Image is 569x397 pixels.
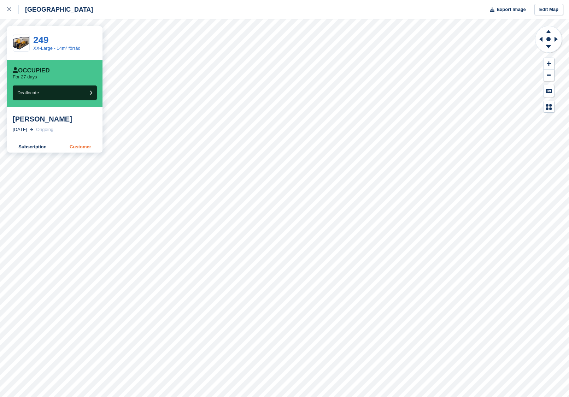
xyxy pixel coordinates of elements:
[544,85,554,97] button: Keyboard Shortcuts
[30,128,33,131] img: arrow-right-light-icn-cde0832a797a2874e46488d9cf13f60e5c3a73dbe684e267c42b8395dfbc2abf.svg
[33,35,48,45] a: 249
[33,46,81,51] a: XX-Large - 14m² förråd
[544,101,554,113] button: Map Legend
[13,67,50,74] div: Occupied
[58,141,102,153] a: Customer
[13,126,27,133] div: [DATE]
[19,5,93,14] div: [GEOGRAPHIC_DATA]
[497,6,526,13] span: Export Image
[544,70,554,81] button: Zoom Out
[13,37,29,49] img: _prc-large_final.png
[534,4,563,16] a: Edit Map
[544,58,554,70] button: Zoom In
[7,141,58,153] a: Subscription
[17,90,39,95] span: Deallocate
[13,115,97,123] div: [PERSON_NAME]
[36,126,53,133] div: Ongoing
[13,74,37,80] p: For 27 days
[13,85,97,100] button: Deallocate
[486,4,526,16] button: Export Image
